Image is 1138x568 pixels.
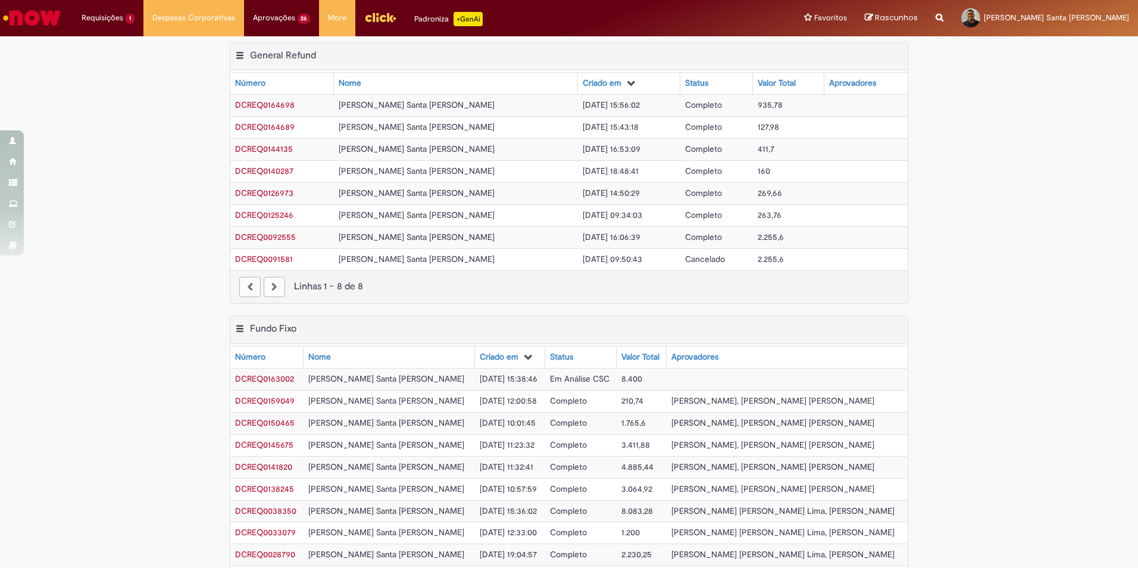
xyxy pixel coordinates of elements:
[235,549,295,560] a: Abrir Registro: DCREQ0028790
[235,527,296,538] span: DCREQ0033079
[671,505,895,516] span: [PERSON_NAME] [PERSON_NAME] Lima, [PERSON_NAME]
[865,13,918,24] a: Rascunhos
[583,210,642,220] span: [DATE] 09:34:03
[339,166,495,176] span: [PERSON_NAME] Santa [PERSON_NAME]
[875,12,918,23] span: Rascunhos
[621,373,642,384] span: 8.400
[685,232,722,242] span: Completo
[550,461,587,472] span: Completo
[82,12,123,24] span: Requisições
[480,505,537,516] span: [DATE] 15:36:02
[235,323,245,338] button: Fundo Fixo Menu de contexto
[328,12,346,24] span: More
[308,439,464,450] span: [PERSON_NAME] Santa [PERSON_NAME]
[583,188,640,198] span: [DATE] 14:50:29
[621,417,646,428] span: 1.765,6
[671,549,895,560] span: [PERSON_NAME] [PERSON_NAME] Lima, [PERSON_NAME]
[235,77,265,89] div: Número
[480,527,537,538] span: [DATE] 12:33:00
[235,143,293,154] span: DCREQ0144135
[621,439,650,450] span: 3.411,88
[235,483,294,494] span: DCREQ0138245
[339,210,495,220] span: [PERSON_NAME] Santa [PERSON_NAME]
[235,166,293,176] span: DCREQ0140287
[364,8,396,26] img: click_logo_yellow_360x200.png
[583,143,640,154] span: [DATE] 16:53:09
[685,143,722,154] span: Completo
[235,99,295,110] a: Abrir Registro: DCREQ0164698
[685,77,708,89] div: Status
[235,121,295,132] a: Abrir Registro: DCREQ0164689
[621,483,652,494] span: 3.064,92
[339,254,495,264] span: [PERSON_NAME] Santa [PERSON_NAME]
[235,351,265,363] div: Número
[984,13,1129,23] span: [PERSON_NAME] Santa [PERSON_NAME]
[621,505,653,516] span: 8.083,28
[235,505,296,516] span: DCREQ0038350
[235,232,296,242] span: DCREQ0092555
[339,77,361,89] div: Nome
[308,549,464,560] span: [PERSON_NAME] Santa [PERSON_NAME]
[308,417,464,428] span: [PERSON_NAME] Santa [PERSON_NAME]
[235,210,293,220] a: Abrir Registro: DCREQ0125246
[235,439,293,450] a: Abrir Registro: DCREQ0145675
[480,439,534,450] span: [DATE] 11:23:32
[235,395,295,406] span: DCREQ0159049
[339,188,495,198] span: [PERSON_NAME] Santa [PERSON_NAME]
[339,143,495,154] span: [PERSON_NAME] Santa [PERSON_NAME]
[339,99,495,110] span: [PERSON_NAME] Santa [PERSON_NAME]
[621,527,640,538] span: 1.200
[480,373,537,384] span: [DATE] 15:38:46
[550,373,609,384] span: Em Análise CSC
[550,549,587,560] span: Completo
[550,439,587,450] span: Completo
[685,188,722,198] span: Completo
[308,395,464,406] span: [PERSON_NAME] Santa [PERSON_NAME]
[685,121,722,132] span: Completo
[671,461,874,472] span: [PERSON_NAME], [PERSON_NAME] [PERSON_NAME]
[758,254,784,264] span: 2.255,6
[758,143,774,154] span: 411,7
[235,99,295,110] span: DCREQ0164698
[235,483,294,494] a: Abrir Registro: DCREQ0138245
[671,527,895,538] span: [PERSON_NAME] [PERSON_NAME] Lima, [PERSON_NAME]
[235,254,293,264] span: DCREQ0091581
[235,439,293,450] span: DCREQ0145675
[550,417,587,428] span: Completo
[235,254,293,264] a: Abrir Registro: DCREQ0091581
[126,14,135,24] span: 1
[758,210,781,220] span: 263,76
[685,254,725,264] span: Cancelado
[250,49,316,61] h2: General Refund
[1,6,62,30] img: ServiceNow
[235,210,293,220] span: DCREQ0125246
[235,188,293,198] span: DCREQ0126973
[454,12,483,26] p: +GenAi
[308,483,464,494] span: [PERSON_NAME] Santa [PERSON_NAME]
[235,143,293,154] a: Abrir Registro: DCREQ0144135
[235,373,294,384] a: Abrir Registro: DCREQ0163002
[671,351,718,363] div: Aprovadores
[480,461,533,472] span: [DATE] 11:32:41
[671,483,874,494] span: [PERSON_NAME], [PERSON_NAME] [PERSON_NAME]
[814,12,847,24] span: Favoritos
[550,483,587,494] span: Completo
[550,505,587,516] span: Completo
[480,351,518,363] div: Criado em
[583,166,639,176] span: [DATE] 18:48:41
[550,395,587,406] span: Completo
[308,461,464,472] span: [PERSON_NAME] Santa [PERSON_NAME]
[339,121,495,132] span: [PERSON_NAME] Santa [PERSON_NAME]
[671,439,874,450] span: [PERSON_NAME], [PERSON_NAME] [PERSON_NAME]
[758,232,784,242] span: 2.255,6
[480,395,537,406] span: [DATE] 12:00:58
[583,77,621,89] div: Criado em
[308,373,464,384] span: [PERSON_NAME] Santa [PERSON_NAME]
[235,373,294,384] span: DCREQ0163002
[235,417,295,428] a: Abrir Registro: DCREQ0150465
[235,166,293,176] a: Abrir Registro: DCREQ0140287
[235,417,295,428] span: DCREQ0150465
[550,527,587,538] span: Completo
[550,351,573,363] div: Status
[583,99,640,110] span: [DATE] 15:56:02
